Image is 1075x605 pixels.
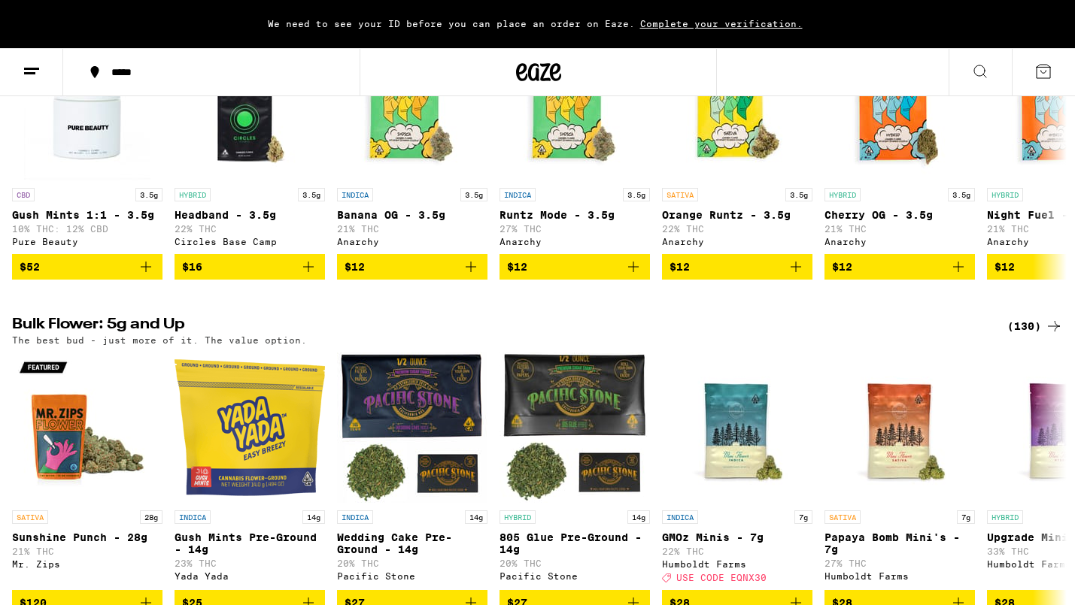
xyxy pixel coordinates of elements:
div: Anarchy [824,237,975,247]
span: $12 [832,261,852,273]
p: 3.5g [948,188,975,201]
a: Open page for Papaya Bomb Mini's - 7g from Humboldt Farms [824,352,975,590]
button: Add to bag [12,254,162,280]
img: Humboldt Farms - Papaya Bomb Mini's - 7g [824,352,975,503]
a: Open page for Runtz Mode - 3.5g from Anarchy [500,30,650,254]
a: Open page for GMOz Minis - 7g from Humboldt Farms [662,352,812,590]
p: INDICA [337,188,373,201]
div: Pacific Stone [500,571,650,581]
img: Pacific Stone - Wedding Cake Pre-Ground - 14g [337,352,487,503]
div: Humboldt Farms [824,571,975,581]
p: 27% THC [824,558,975,568]
p: 22% THC [662,546,812,556]
p: The best bud - just more of it. The value option. [12,335,307,345]
p: Papaya Bomb Mini's - 7g [824,531,975,555]
div: Humboldt Farms [662,559,812,569]
span: USE CODE EQNX30 [676,573,767,582]
p: 28g [140,510,162,524]
p: 22% THC [175,224,325,234]
div: Pacific Stone [337,571,487,581]
img: Mr. Zips - Sunshine Punch - 28g [12,352,162,503]
p: 21% THC [12,546,162,556]
p: 20% THC [337,558,487,568]
p: 10% THC: 12% CBD [12,224,162,234]
h2: Bulk Flower: 5g and Up [12,317,989,335]
span: Complete your verification. [635,19,808,29]
span: $12 [670,261,690,273]
p: HYBRID [824,188,861,201]
p: 7g [957,510,975,524]
p: Orange Runtz - 3.5g [662,209,812,221]
p: INDICA [337,510,373,524]
p: Gush Mints Pre-Ground - 14g [175,531,325,555]
p: 23% THC [175,558,325,568]
div: Anarchy [500,237,650,247]
img: Circles Base Camp - Headband - 3.5g [175,30,325,180]
p: HYBRID [987,188,1023,201]
span: Hi. Need any help? [9,11,108,23]
p: SATIVA [12,510,48,524]
p: 7g [794,510,812,524]
p: HYBRID [175,188,211,201]
span: $12 [345,261,365,273]
p: 3.5g [785,188,812,201]
div: Yada Yada [175,571,325,581]
img: Anarchy - Runtz Mode - 3.5g [500,30,650,180]
p: 14g [627,510,650,524]
a: Open page for Sunshine Punch - 28g from Mr. Zips [12,352,162,590]
span: $12 [995,261,1015,273]
p: SATIVA [824,510,861,524]
p: CBD [12,188,35,201]
div: Pure Beauty [12,237,162,247]
a: (130) [1007,317,1063,335]
p: 14g [465,510,487,524]
p: 21% THC [337,224,487,234]
img: Anarchy - Banana OG - 3.5g [337,30,487,180]
span: We need to see your ID before you can place an order on Eaze. [268,19,635,29]
p: Headband - 3.5g [175,209,325,221]
a: Open page for Cherry OG - 3.5g from Anarchy [824,30,975,254]
img: Yada Yada - Gush Mints Pre-Ground - 14g [175,352,325,503]
a: Open page for Banana OG - 3.5g from Anarchy [337,30,487,254]
p: 3.5g [298,188,325,201]
p: 20% THC [500,558,650,568]
img: Pure Beauty - Gush Mints 1:1 - 3.5g [12,30,162,180]
p: 14g [302,510,325,524]
button: Add to bag [824,254,975,280]
p: Wedding Cake Pre-Ground - 14g [337,531,487,555]
p: Sunshine Punch - 28g [12,531,162,543]
div: Anarchy [337,237,487,247]
span: $16 [182,261,202,273]
p: 22% THC [662,224,812,234]
p: Runtz Mode - 3.5g [500,209,650,221]
a: Open page for Gush Mints 1:1 - 3.5g from Pure Beauty [12,30,162,254]
p: 27% THC [500,224,650,234]
span: $12 [507,261,527,273]
a: Open page for Headband - 3.5g from Circles Base Camp [175,30,325,254]
span: $52 [20,261,40,273]
div: Anarchy [662,237,812,247]
a: Open page for 805 Glue Pre-Ground - 14g from Pacific Stone [500,352,650,590]
p: INDICA [500,188,536,201]
p: 805 Glue Pre-Ground - 14g [500,531,650,555]
a: Open page for Gush Mints Pre-Ground - 14g from Yada Yada [175,352,325,590]
img: Pacific Stone - 805 Glue Pre-Ground - 14g [500,352,650,503]
button: Add to bag [500,254,650,280]
p: 3.5g [623,188,650,201]
p: SATIVA [662,188,698,201]
p: 3.5g [135,188,162,201]
p: HYBRID [987,510,1023,524]
button: Add to bag [337,254,487,280]
button: Add to bag [175,254,325,280]
p: GMOz Minis - 7g [662,531,812,543]
p: Gush Mints 1:1 - 3.5g [12,209,162,221]
p: Banana OG - 3.5g [337,209,487,221]
p: INDICA [662,510,698,524]
div: Mr. Zips [12,559,162,569]
img: Anarchy - Orange Runtz - 3.5g [662,30,812,180]
img: Humboldt Farms - GMOz Minis - 7g [662,352,812,503]
p: INDICA [175,510,211,524]
p: 3.5g [460,188,487,201]
div: Circles Base Camp [175,237,325,247]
